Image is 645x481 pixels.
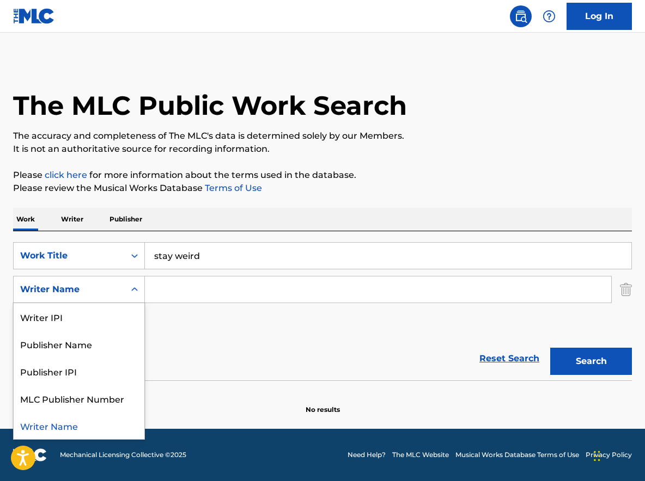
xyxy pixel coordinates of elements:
p: Please for more information about the terms used in the database. [13,169,632,182]
h1: The MLC Public Work Search [13,89,407,122]
div: Help [538,5,560,27]
p: It is not an authoritative source for recording information. [13,143,632,156]
form: Search Form [13,242,632,380]
img: search [514,10,527,23]
p: Please review the Musical Works Database [13,182,632,195]
a: The MLC Website [392,450,449,460]
div: Writer Name [20,283,118,296]
p: Publisher [106,208,145,231]
div: Writer IPI [14,303,144,330]
a: Reset Search [474,347,545,371]
span: Mechanical Licensing Collective © 2025 [60,450,186,460]
iframe: Chat Widget [591,429,645,481]
img: Delete Criterion [620,276,632,303]
p: The accuracy and completeness of The MLC's data is determined solely by our Members. [13,129,632,143]
div: Work Title [20,249,118,262]
img: logo [13,448,47,461]
p: Writer [58,208,87,231]
div: Drag [594,440,600,472]
img: help [543,10,556,23]
img: MLC Logo [13,8,55,24]
a: Terms of Use [203,183,262,193]
a: click here [45,170,87,180]
a: Privacy Policy [586,450,632,460]
button: Search [550,348,632,375]
a: Need Help? [348,450,386,460]
div: Publisher Name [14,330,144,357]
a: Public Search [510,5,532,27]
a: Musical Works Database Terms of Use [455,450,579,460]
div: MLC Publisher Number [14,385,144,412]
div: Writer Name [14,412,144,439]
p: Work [13,208,38,231]
p: No results [306,392,340,415]
div: Publisher IPI [14,357,144,385]
a: Log In [567,3,632,30]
